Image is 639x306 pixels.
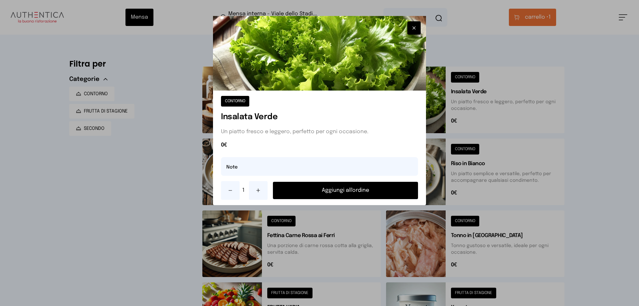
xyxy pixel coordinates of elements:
[221,128,418,136] p: Un piatto fresco e leggero, perfetto per ogni occasione.
[221,96,249,107] button: CONTORNO
[273,182,418,199] button: Aggiungi all'ordine
[221,141,418,149] span: 0€
[242,186,246,194] span: 1
[213,16,426,91] img: Insalata Verde
[221,112,418,123] h1: Insalata Verde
